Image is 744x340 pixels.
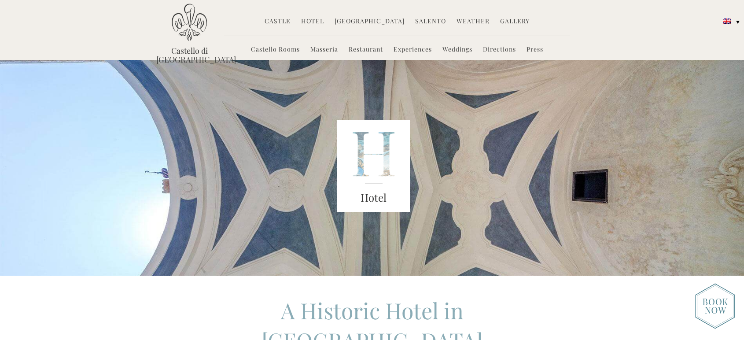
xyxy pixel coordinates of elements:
[337,190,410,206] h3: Hotel
[349,45,383,55] a: Restaurant
[337,120,410,212] img: castello_header_block.png
[500,17,530,27] a: Gallery
[156,46,222,64] a: Castello di [GEOGRAPHIC_DATA]
[251,45,300,55] a: Castello Rooms
[310,45,338,55] a: Masseria
[394,45,432,55] a: Experiences
[723,18,731,24] img: English
[483,45,516,55] a: Directions
[265,17,291,27] a: Castle
[442,45,472,55] a: Weddings
[457,17,490,27] a: Weather
[172,4,207,41] img: Castello di Ugento
[415,17,446,27] a: Salento
[335,17,405,27] a: [GEOGRAPHIC_DATA]
[301,17,324,27] a: Hotel
[695,283,735,329] img: new-booknow.png
[527,45,543,55] a: Press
